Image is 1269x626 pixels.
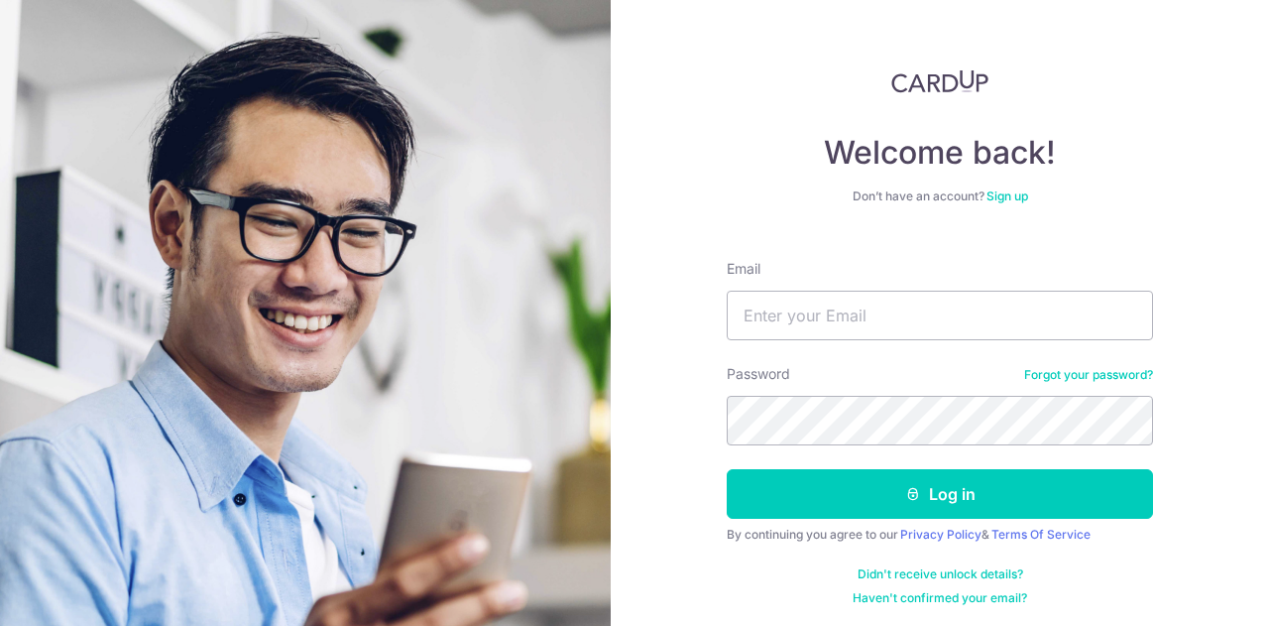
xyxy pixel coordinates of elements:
label: Password [727,364,790,384]
div: Don’t have an account? [727,188,1153,204]
h4: Welcome back! [727,133,1153,173]
a: Privacy Policy [900,527,981,542]
div: By continuing you agree to our & [727,527,1153,543]
a: Sign up [986,188,1028,203]
a: Terms Of Service [991,527,1091,542]
button: Log in [727,469,1153,519]
a: Haven't confirmed your email? [853,590,1027,606]
a: Forgot your password? [1024,367,1153,383]
img: CardUp Logo [891,69,988,93]
input: Enter your Email [727,291,1153,340]
label: Email [727,259,760,279]
a: Didn't receive unlock details? [858,566,1023,582]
